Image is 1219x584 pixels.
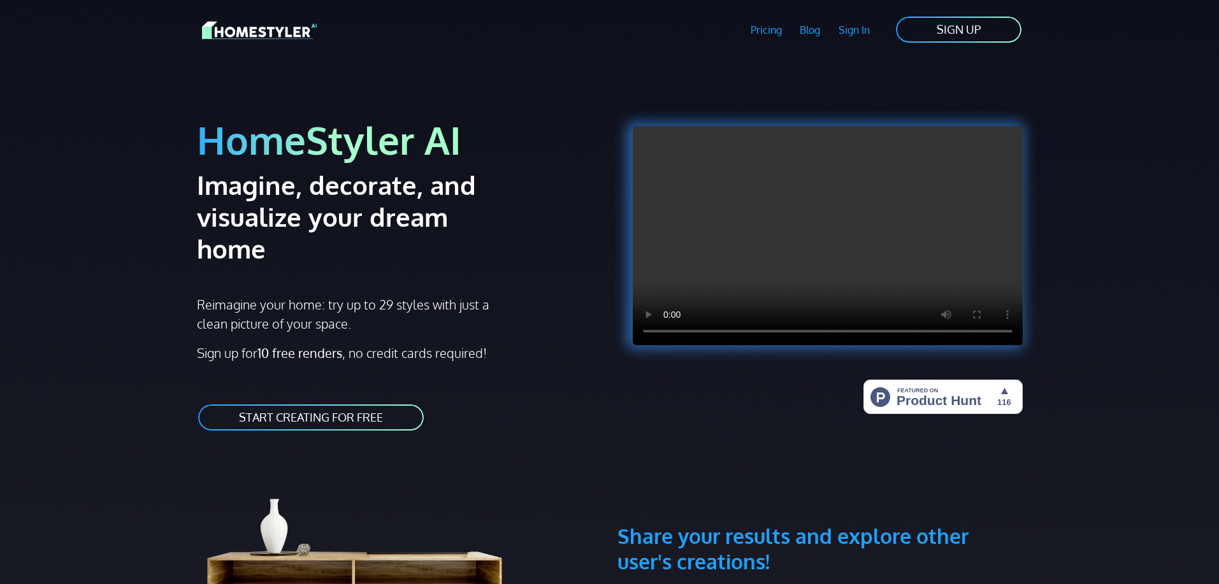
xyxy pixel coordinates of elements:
a: Sign In [830,15,879,45]
a: Blog [791,15,830,45]
p: Sign up for , no credit cards required! [197,343,602,362]
h1: HomeStyler AI [197,116,602,164]
a: Pricing [741,15,791,45]
strong: 10 free renders [257,345,342,361]
img: HomeStyler AI - Interior Design Made Easy: One Click to Your Dream Home | Product Hunt [863,380,1023,414]
a: START CREATING FOR FREE [197,403,425,432]
p: Reimagine your home: try up to 29 styles with just a clean picture of your space. [197,295,501,333]
img: HomeStyler AI logo [202,19,317,41]
h2: Imagine, decorate, and visualize your dream home [197,169,521,264]
h3: Share your results and explore other user's creations! [617,462,1023,574]
a: SIGN UP [895,15,1023,44]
